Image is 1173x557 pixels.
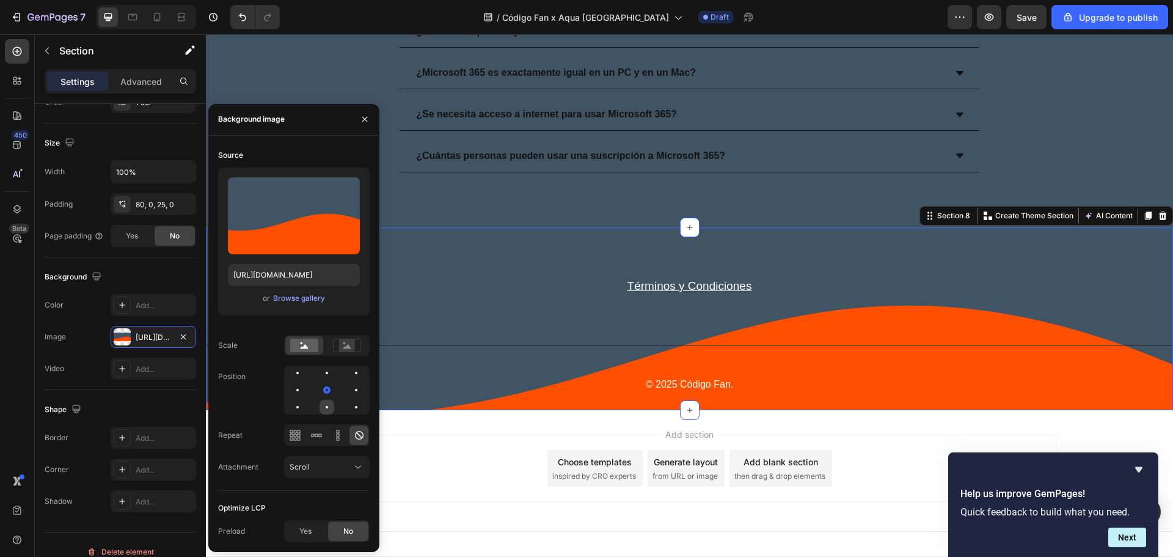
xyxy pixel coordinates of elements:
[45,496,73,507] div: Shadow
[960,462,1146,547] div: Help us improve GemPages!
[45,166,65,177] div: Width
[136,433,193,444] div: Add...
[447,437,512,448] span: from URL or image
[538,421,612,434] div: Add blank section
[290,462,310,471] span: Scroll
[12,130,29,140] div: 450
[497,11,500,24] span: /
[218,150,243,161] div: Source
[1108,528,1146,547] button: Next question
[352,421,426,434] div: Choose templates
[343,526,353,537] span: No
[273,293,325,304] div: Browse gallery
[1017,12,1037,23] span: Save
[210,113,519,131] p: ¿Cuántas personas pueden usar una suscripción a Microsoft 365?
[45,135,77,152] div: Size
[59,43,159,58] p: Section
[170,231,180,242] span: No
[230,5,280,29] div: Undo/Redo
[218,503,266,514] div: Optimize LCP
[218,462,258,473] div: Attachment
[263,291,270,306] span: or
[502,11,669,24] span: Código Fan x Aqua [GEOGRAPHIC_DATA]
[218,114,285,125] div: Background image
[45,402,84,418] div: Shape
[136,199,193,210] div: 80, 0, 25, 0
[45,231,104,242] div: Page padding
[455,394,513,407] span: Add section
[528,437,619,448] span: then drag & drop elements
[228,264,360,286] input: https://example.com/image.jpg
[1006,5,1047,29] button: Save
[45,269,104,286] div: Background
[45,464,69,475] div: Corner
[126,231,138,242] span: Yes
[960,506,1146,518] p: Quick feedback to build what you need.
[45,432,68,443] div: Border
[272,292,326,304] button: Browse gallery
[9,224,29,234] div: Beta
[5,5,91,29] button: 7
[299,526,312,537] span: Yes
[136,496,193,507] div: Add...
[284,456,370,478] button: Scroll
[1051,5,1168,29] button: Upgrade to publish
[111,161,195,183] input: Auto
[218,526,245,537] div: Preload
[120,75,162,88] p: Advanced
[136,364,193,375] div: Add...
[711,12,729,23] span: Draft
[218,340,238,351] div: Scale
[45,363,64,374] div: Video
[45,300,64,311] div: Color
[422,245,546,258] a: Términos y Condiciones
[1062,11,1158,24] div: Upgrade to publish
[136,332,171,343] div: [URL][DOMAIN_NAME]
[1131,462,1146,477] button: Hide survey
[210,72,471,89] p: ¿Se necesita acceso a internet para usar Microsoft 365?
[45,331,66,342] div: Image
[448,421,512,434] div: Generate layout
[228,177,360,254] img: preview-image
[119,342,849,360] p: © 2025 Código Fan.
[136,300,193,311] div: Add...
[136,465,193,476] div: Add...
[729,176,767,187] div: Section 8
[218,430,243,441] div: Repeat
[875,174,929,189] button: AI Content
[80,10,86,24] p: 7
[218,371,246,382] div: Position
[960,487,1146,501] h2: Help us improve GemPages!
[45,199,73,210] div: Padding
[789,176,868,187] p: Create Theme Section
[206,34,1173,557] iframe: Design area
[60,75,95,88] p: Settings
[346,437,430,448] span: inspired by CRO experts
